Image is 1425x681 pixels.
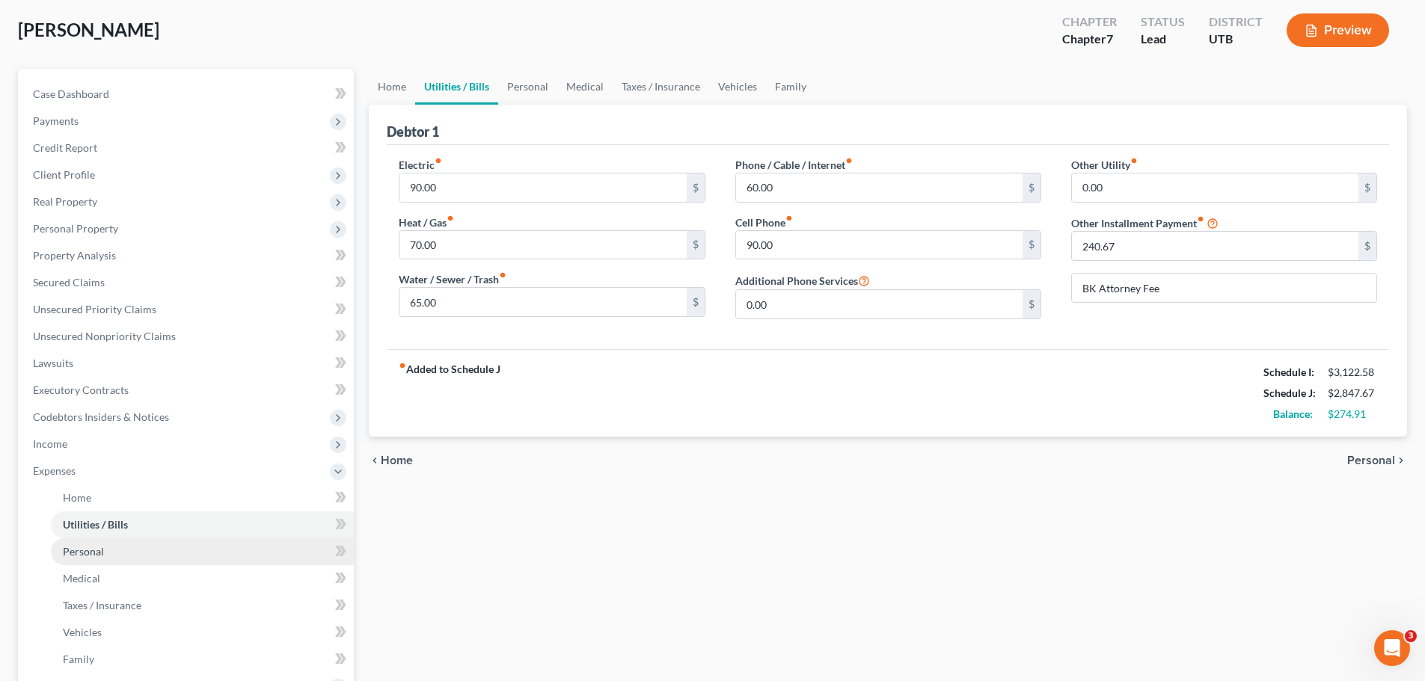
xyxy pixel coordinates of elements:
[33,330,176,342] span: Unsecured Nonpriority Claims
[1209,31,1263,48] div: UTB
[21,242,354,269] a: Property Analysis
[1374,630,1410,666] iframe: Intercom live chat
[1071,215,1204,231] label: Other Installment Payment
[21,296,354,323] a: Unsecured Priority Claims
[1106,31,1113,46] span: 7
[1273,407,1313,420] strong: Balance:
[33,383,129,396] span: Executory Contracts
[1263,366,1314,378] strong: Schedule I:
[415,69,498,105] a: Utilities / Bills
[33,141,97,154] span: Credit Report
[1328,407,1377,422] div: $274.91
[63,653,94,665] span: Family
[63,599,141,611] span: Taxes / Insurance
[1141,13,1185,31] div: Status
[1358,232,1376,260] div: $
[735,271,870,289] label: Additional Phone Services
[1328,386,1377,401] div: $2,847.67
[845,157,853,164] i: fiber_manual_record
[1130,157,1138,164] i: fiber_manual_record
[369,454,413,466] button: chevron_left Home
[736,173,1023,202] input: --
[33,114,79,127] span: Payments
[21,350,354,377] a: Lawsuits
[613,69,709,105] a: Taxes / Insurance
[381,454,413,466] span: Home
[1072,173,1358,202] input: --
[1072,232,1358,260] input: --
[387,123,439,141] div: Debtor 1
[51,592,354,619] a: Taxes / Insurance
[1328,365,1377,380] div: $3,122.58
[766,69,815,105] a: Family
[33,87,109,100] span: Case Dashboard
[63,491,91,504] span: Home
[33,276,105,289] span: Secured Claims
[1209,13,1263,31] div: District
[1347,454,1395,466] span: Personal
[735,157,853,173] label: Phone / Cable / Internet
[1023,231,1041,259] div: $
[736,290,1023,318] input: --
[63,626,102,638] span: Vehicles
[369,454,381,466] i: chevron_left
[33,249,116,262] span: Property Analysis
[399,288,686,316] input: --
[33,222,118,235] span: Personal Property
[1062,31,1117,48] div: Chapter
[21,269,354,296] a: Secured Claims
[399,157,442,173] label: Electric
[51,619,354,646] a: Vehicles
[1287,13,1389,47] button: Preview
[736,231,1023,259] input: --
[33,195,97,208] span: Real Property
[33,357,73,369] span: Lawsuits
[1405,630,1417,642] span: 3
[498,69,557,105] a: Personal
[447,215,454,222] i: fiber_manual_record
[21,377,354,404] a: Executory Contracts
[1395,454,1407,466] i: chevron_right
[399,215,454,230] label: Heat / Gas
[21,323,354,350] a: Unsecured Nonpriority Claims
[735,215,793,230] label: Cell Phone
[33,410,169,423] span: Codebtors Insiders & Notices
[687,173,705,202] div: $
[1023,173,1041,202] div: $
[1347,454,1407,466] button: Personal chevron_right
[557,69,613,105] a: Medical
[33,464,76,477] span: Expenses
[18,19,159,40] span: [PERSON_NAME]
[33,168,95,181] span: Client Profile
[399,362,500,425] strong: Added to Schedule J
[1023,290,1041,318] div: $
[51,565,354,592] a: Medical
[399,173,686,202] input: --
[1071,157,1138,173] label: Other Utility
[63,572,100,585] span: Medical
[51,538,354,565] a: Personal
[1072,274,1376,302] input: Specify...
[1062,13,1117,31] div: Chapter
[687,231,705,259] div: $
[399,271,506,287] label: Water / Sewer / Trash
[1358,173,1376,202] div: $
[399,231,686,259] input: --
[687,288,705,316] div: $
[21,135,354,161] a: Credit Report
[499,271,506,279] i: fiber_manual_record
[33,303,156,315] span: Unsecured Priority Claims
[21,81,354,108] a: Case Dashboard
[63,545,104,558] span: Personal
[435,157,442,164] i: fiber_manual_record
[1263,386,1316,399] strong: Schedule J:
[1197,215,1204,223] i: fiber_manual_record
[1141,31,1185,48] div: Lead
[51,511,354,538] a: Utilities / Bills
[399,362,406,369] i: fiber_manual_record
[63,518,128,531] span: Utilities / Bills
[369,69,415,105] a: Home
[51,484,354,511] a: Home
[709,69,766,105] a: Vehicles
[785,215,793,222] i: fiber_manual_record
